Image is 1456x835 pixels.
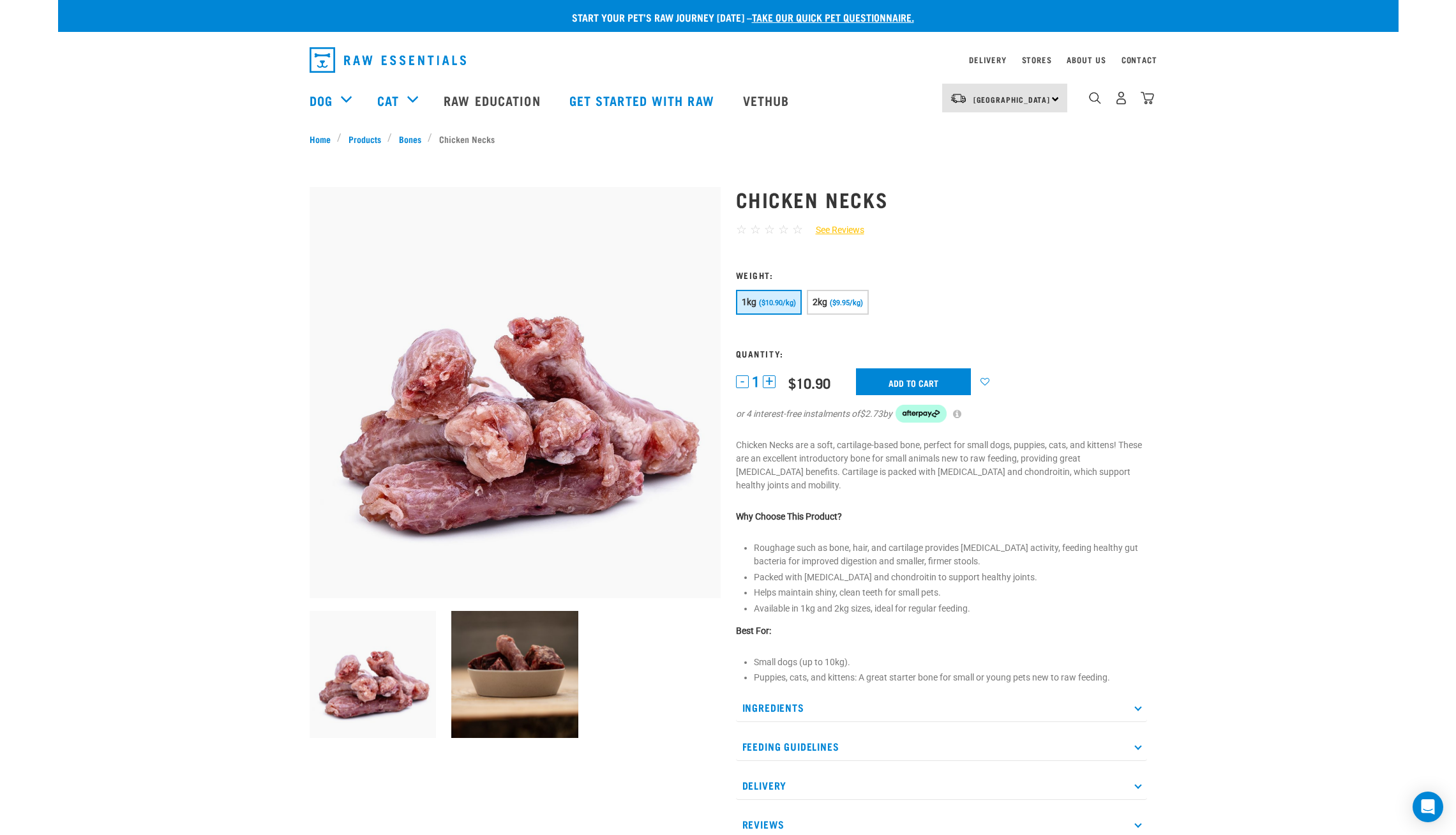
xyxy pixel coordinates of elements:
div: $10.90 [788,375,830,391]
a: Home [310,132,338,146]
a: About Us [1067,57,1106,62]
span: ($9.95/kg) [830,299,863,307]
nav: breadcrumbs [310,132,1147,146]
nav: dropdown navigation [299,42,1157,78]
p: Delivery [736,771,1147,800]
li: Packed with [MEDICAL_DATA] and chondroitin to support healthy joints. [754,571,1147,584]
img: Afterpay [896,405,947,423]
h3: Weight: [736,270,1147,280]
img: Cubed Chicken Tongue And Heart, And Chicken Neck In Ceramic Pet Bowl [451,611,578,738]
a: Products [341,132,387,146]
strong: Why Choose This Product? [736,511,842,522]
li: Roughage such as bone, hair, and cartilage provides [MEDICAL_DATA] activity, feeding healthy gut ... [754,541,1147,568]
div: Open Intercom Messenger [1413,792,1443,822]
a: Raw Education [431,75,556,126]
button: 1kg ($10.90/kg) [736,290,802,315]
p: Ingredients [736,693,1147,722]
span: 1kg [742,297,757,307]
li: Puppies, cats, and kittens: A great starter bone for small or young pets new to raw feeding. [754,671,1147,684]
h1: Chicken Necks [736,188,1147,211]
button: - [736,375,749,388]
span: ☆ [792,222,803,237]
span: ($10.90/kg) [759,299,796,307]
li: Available in 1kg and 2kg sizes, ideal for regular feeding. [754,602,1147,615]
span: ☆ [764,222,775,237]
h3: Quantity: [736,349,1147,358]
p: Chicken Necks are a soft, cartilage-based bone, perfect for small dogs, puppies, cats, and kitten... [736,439,1147,492]
span: $2.73 [860,407,883,421]
a: Stores [1022,57,1052,62]
a: Delivery [969,57,1006,62]
a: take our quick pet questionnaire. [752,14,914,20]
img: van-moving.png [950,93,967,104]
li: Small dogs (up to 10kg). [754,656,1147,669]
span: 1 [752,375,760,389]
p: Start your pet’s raw journey [DATE] – [68,10,1408,25]
a: Get started with Raw [557,75,730,126]
a: See Reviews [803,223,864,237]
span: ☆ [736,222,747,237]
a: Vethub [730,75,806,126]
button: 2kg ($9.95/kg) [807,290,869,315]
img: user.png [1115,91,1128,105]
img: home-icon@2x.png [1141,91,1154,105]
span: 2kg [813,297,828,307]
img: Pile Of Chicken Necks For Pets [310,187,721,598]
img: Pile Of Chicken Necks For Pets [310,611,437,738]
li: Helps maintain shiny, clean teeth for small pets. [754,586,1147,599]
nav: dropdown navigation [58,75,1399,126]
span: ☆ [778,222,789,237]
strong: Best For: [736,626,771,636]
span: [GEOGRAPHIC_DATA] [973,97,1051,102]
button: + [763,375,776,388]
a: Bones [392,132,428,146]
input: Add to cart [856,368,971,395]
img: home-icon-1@2x.png [1089,92,1101,104]
span: ☆ [750,222,761,237]
div: or 4 interest-free instalments of by [736,405,1147,423]
p: Feeding Guidelines [736,732,1147,761]
img: Raw Essentials Logo [310,47,466,73]
a: Dog [310,91,333,110]
a: Cat [377,91,399,110]
a: Contact [1122,57,1157,62]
